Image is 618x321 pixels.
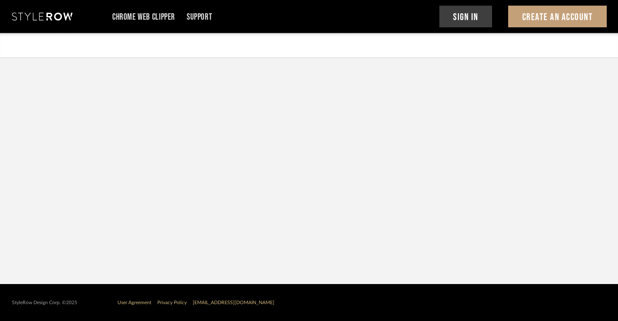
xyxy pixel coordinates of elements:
[157,300,187,305] a: Privacy Policy
[117,300,151,305] a: User Agreement
[439,6,492,27] button: Sign In
[112,14,175,20] a: Chrome Web Clipper
[12,300,77,306] div: StyleRow Design Corp. ©2025
[193,300,274,305] a: [EMAIL_ADDRESS][DOMAIN_NAME]
[187,14,212,20] a: Support
[508,6,607,27] button: Create An Account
